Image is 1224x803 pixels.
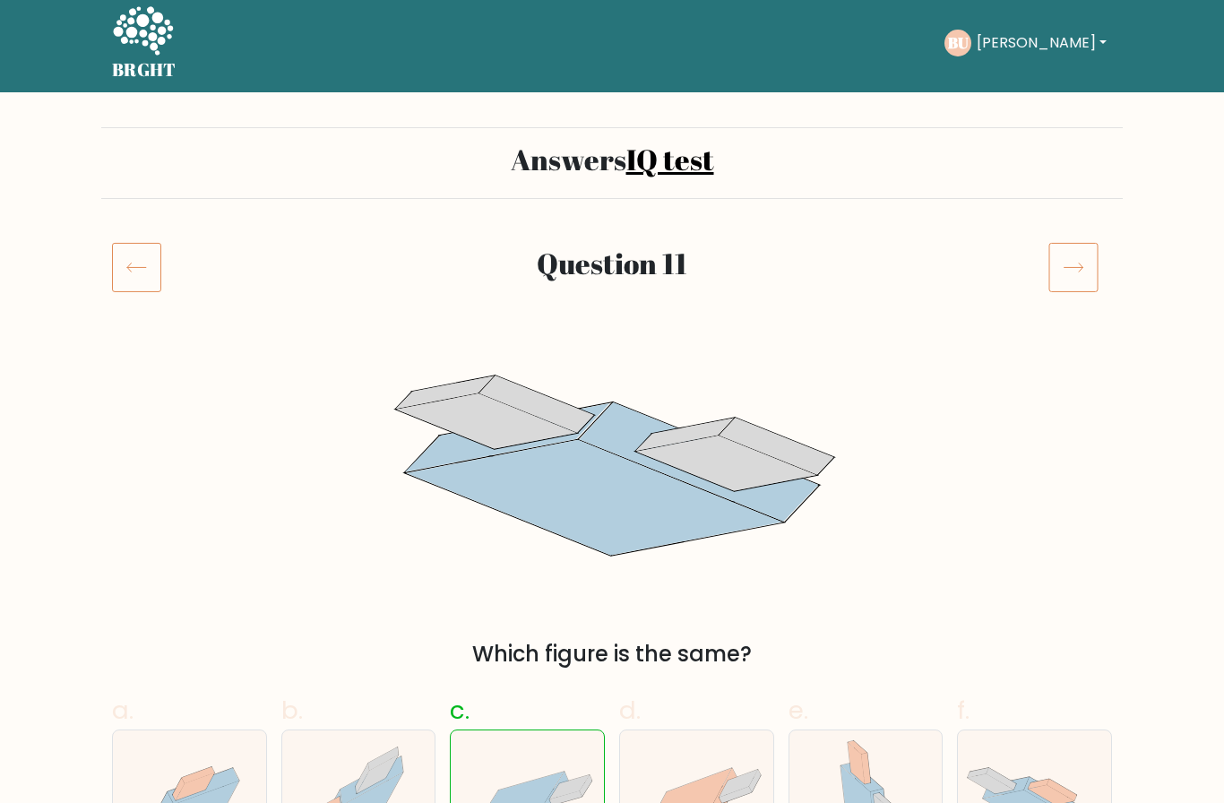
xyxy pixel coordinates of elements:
[957,693,970,728] span: f.
[626,140,714,178] a: IQ test
[112,693,134,728] span: a.
[112,1,177,85] a: BRGHT
[123,638,1101,670] div: Which figure is the same?
[619,693,641,728] span: d.
[197,246,1027,281] h2: Question 11
[112,59,177,81] h5: BRGHT
[971,31,1112,55] button: [PERSON_NAME]
[450,693,470,728] span: c.
[112,142,1112,177] h2: Answers
[947,32,968,53] text: BU
[281,693,303,728] span: b.
[789,693,808,728] span: e.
